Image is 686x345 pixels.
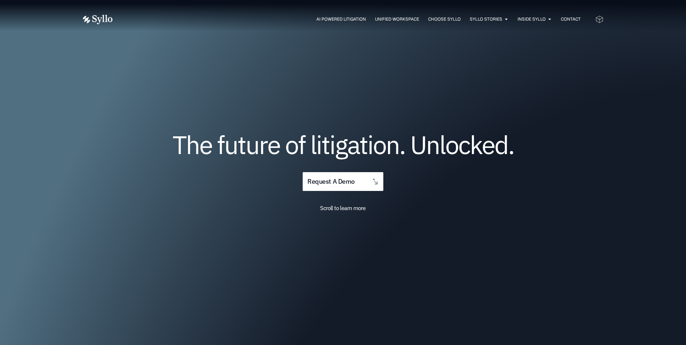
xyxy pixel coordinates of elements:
a: Inside Syllo [517,16,546,22]
a: Choose Syllo [428,16,461,22]
nav: Menu [127,16,581,23]
span: Scroll to learn more [320,204,366,212]
a: AI Powered Litigation [316,16,366,22]
span: request a demo [307,178,354,185]
a: Syllo Stories [470,16,502,22]
a: Contact [561,16,581,22]
h1: The future of litigation. Unlocked. [126,133,560,157]
div: Menu Toggle [127,16,581,23]
a: Unified Workspace [375,16,419,22]
a: request a demo [303,172,383,191]
img: Vector [83,15,112,24]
